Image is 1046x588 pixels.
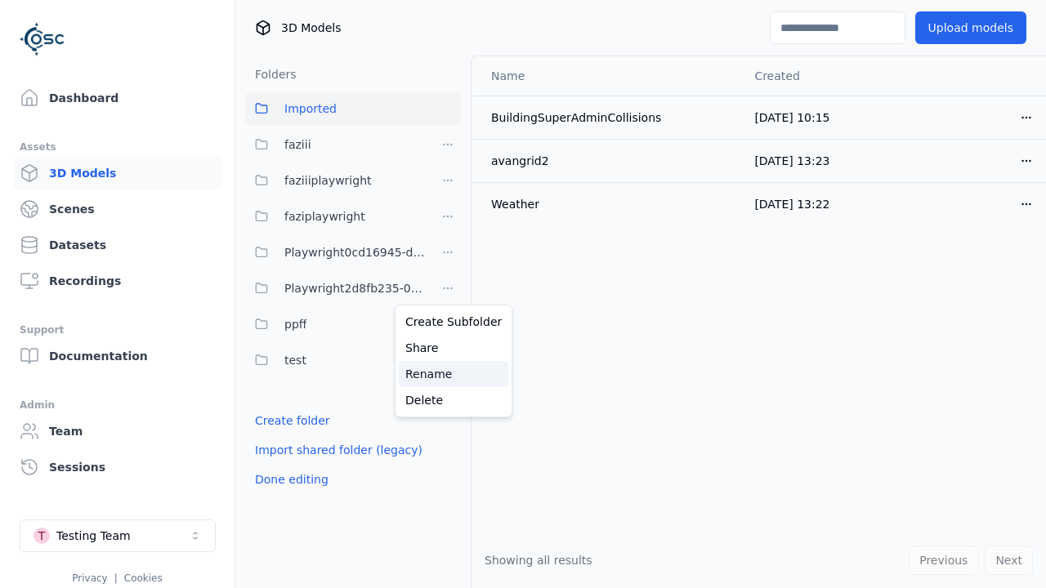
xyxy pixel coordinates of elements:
[399,387,508,413] a: Delete
[399,335,508,361] a: Share
[399,361,508,387] a: Rename
[399,309,508,335] a: Create Subfolder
